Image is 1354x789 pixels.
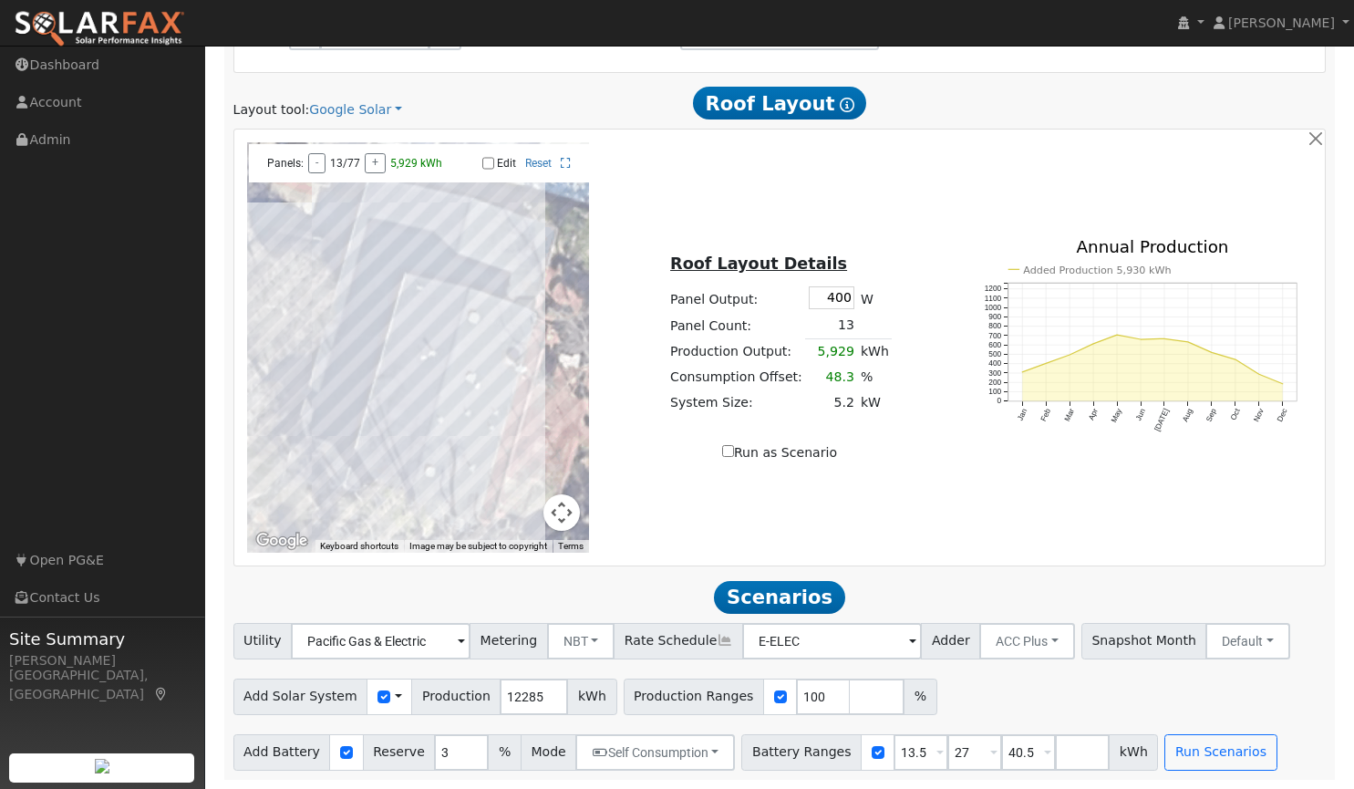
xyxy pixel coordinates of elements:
button: Keyboard shortcuts [320,540,398,553]
img: SolarFax [14,10,185,48]
td: % [857,365,892,390]
td: 5,929 [805,338,857,365]
circle: onclick="" [1186,340,1189,343]
button: Run Scenarios [1164,734,1276,771]
span: Snapshot Month [1081,623,1207,659]
text: Apr [1087,407,1101,421]
td: 13 [805,313,857,339]
span: Scenarios [714,581,844,614]
text: 1000 [985,303,1002,312]
a: Reset [525,157,552,170]
text: Sep [1204,407,1218,423]
text: Annual Production [1077,237,1229,256]
u: Roof Layout Details [670,254,847,273]
text: 100 [988,387,1001,396]
circle: onclick="" [1068,353,1070,356]
span: kWh [1109,734,1158,771]
text: Nov [1252,406,1266,422]
text: Oct [1228,406,1242,421]
text: 0 [997,396,1001,405]
text: 800 [988,321,1001,330]
circle: onclick="" [1234,358,1236,360]
span: Mode [521,734,576,771]
span: Rate Schedule [614,623,743,659]
span: Image may be subject to copyright [409,541,547,551]
text: 300 [988,369,1001,378]
td: Consumption Offset: [667,365,806,390]
text: [DATE] [1152,407,1171,432]
text: 400 [988,358,1001,368]
span: kWh [567,679,616,715]
circle: onclick="" [1091,342,1094,345]
circle: onclick="" [1115,333,1118,336]
span: Roof Layout [693,87,867,119]
span: Reserve [363,734,436,771]
button: + [365,153,386,173]
circle: onclick="" [1020,370,1023,373]
circle: onclick="" [1163,337,1165,339]
text: Jan [1015,407,1028,422]
span: Panels: [267,157,304,170]
span: Add Solar System [233,679,368,715]
span: % [488,734,521,771]
td: kWh [857,338,892,365]
span: Production [411,679,501,715]
circle: onclick="" [1257,372,1260,375]
div: [GEOGRAPHIC_DATA], [GEOGRAPHIC_DATA] [9,666,195,704]
text: Dec [1276,407,1289,423]
span: 5,929 kWh [390,157,442,170]
text: May [1109,406,1123,423]
a: Map [153,687,170,701]
span: Battery Ranges [741,734,862,771]
text: Jun [1133,407,1147,422]
span: 13/77 [330,157,360,170]
span: % [904,679,936,715]
input: Run as Scenario [722,445,734,457]
circle: onclick="" [1139,337,1142,340]
span: Metering [470,623,548,659]
span: Production Ranges [624,679,764,715]
text: 600 [988,340,1001,349]
img: retrieve [95,759,109,773]
text: Mar [1062,407,1076,422]
td: kW [857,390,892,416]
td: Panel Count: [667,313,806,339]
i: Show Help [840,98,854,112]
span: Utility [233,623,293,659]
img: Google [252,529,312,553]
input: Select a Utility [291,623,470,659]
label: Edit [497,157,516,170]
span: Add Battery [233,734,331,771]
span: Adder [921,623,980,659]
text: Added Production 5,930 kWh [1023,264,1172,275]
text: 900 [988,312,1001,321]
text: 700 [988,330,1001,339]
button: Default [1205,623,1290,659]
span: Site Summary [9,627,195,651]
td: Production Output: [667,338,806,365]
text: 200 [988,378,1001,387]
button: - [308,153,326,173]
button: ACC Plus [979,623,1075,659]
circle: onclick="" [1044,362,1047,365]
text: Feb [1039,407,1052,423]
text: 500 [988,349,1001,358]
text: 1100 [985,293,1002,302]
td: System Size: [667,390,806,416]
span: Layout tool: [233,102,310,117]
td: 48.3 [805,365,857,390]
label: Run as Scenario [722,443,837,462]
div: [PERSON_NAME] [9,651,195,670]
a: Open this area in Google Maps (opens a new window) [252,529,312,553]
span: [PERSON_NAME] [1228,16,1335,30]
td: Panel Output: [667,283,806,312]
a: Terms (opens in new tab) [558,541,584,551]
button: Map camera controls [543,494,580,531]
button: Self Consumption [575,734,735,771]
text: 1200 [985,284,1002,293]
td: 5.2 [805,390,857,416]
text: Aug [1181,407,1194,423]
input: Select a Rate Schedule [742,623,922,659]
button: NBT [547,623,615,659]
td: W [857,283,892,312]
